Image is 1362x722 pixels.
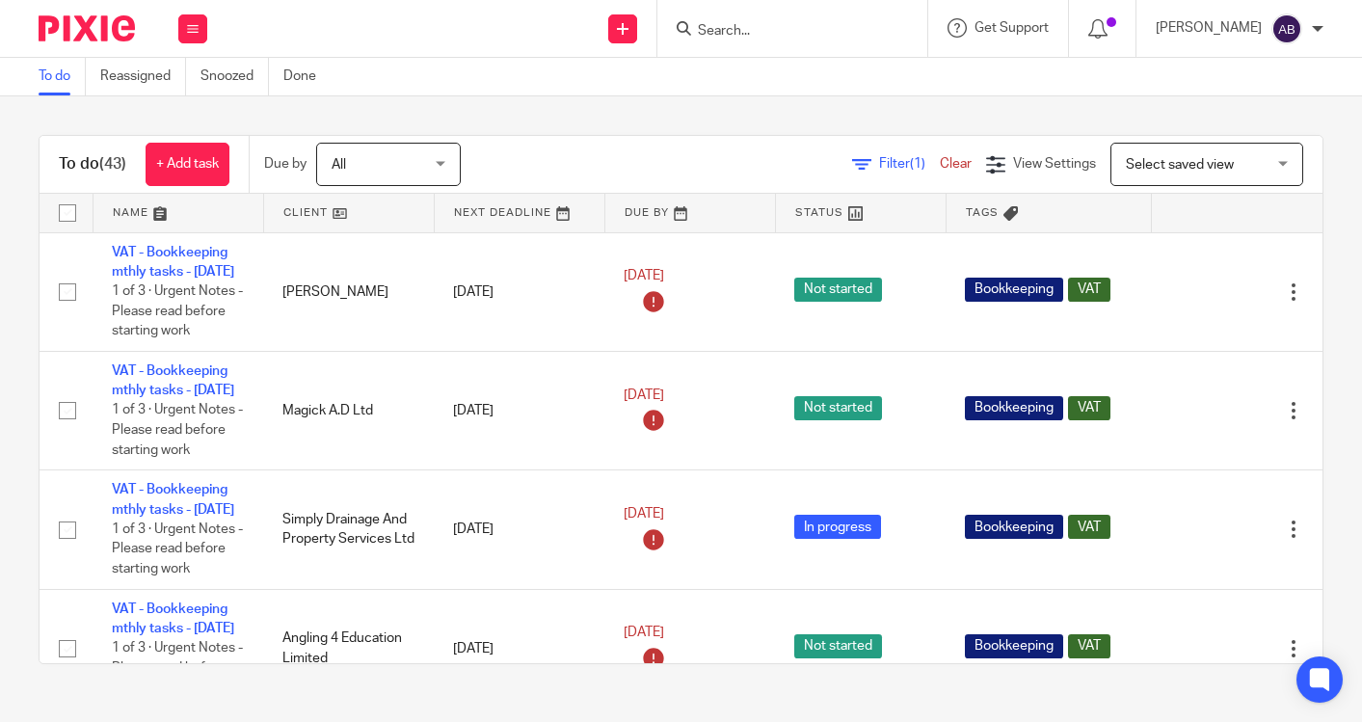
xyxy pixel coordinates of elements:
a: + Add task [146,143,229,186]
span: Not started [794,396,882,420]
td: Magick A.D Ltd [263,351,434,469]
span: Bookkeeping [965,515,1063,539]
span: [DATE] [624,388,664,402]
a: To do [39,58,86,95]
a: Snoozed [200,58,269,95]
span: VAT [1068,634,1110,658]
td: [DATE] [434,351,604,469]
span: [DATE] [624,507,664,521]
span: 1 of 3 · Urgent Notes - Please read before starting work [112,522,243,575]
a: Clear [940,157,972,171]
p: [PERSON_NAME] [1156,18,1262,38]
a: VAT - Bookkeeping mthly tasks - [DATE] [112,364,234,397]
span: VAT [1068,515,1110,539]
span: Bookkeeping [965,634,1063,658]
span: All [332,158,346,172]
span: Select saved view [1126,158,1234,172]
img: svg%3E [1271,13,1302,44]
span: In progress [794,515,881,539]
td: [PERSON_NAME] [263,232,434,351]
a: Done [283,58,331,95]
h1: To do [59,154,126,174]
td: Angling 4 Education Limited [263,589,434,708]
td: [DATE] [434,232,604,351]
a: Reassigned [100,58,186,95]
span: View Settings [1013,157,1096,171]
span: 1 of 3 · Urgent Notes - Please read before starting work [112,284,243,337]
span: [DATE] [624,627,664,640]
span: Bookkeeping [965,278,1063,302]
td: [DATE] [434,470,604,589]
span: VAT [1068,278,1110,302]
span: Get Support [975,21,1049,35]
span: VAT [1068,396,1110,420]
span: Not started [794,634,882,658]
span: [DATE] [624,270,664,283]
span: (43) [99,156,126,172]
p: Due by [264,154,307,174]
td: Simply Drainage And Property Services Ltd [263,470,434,589]
span: 1 of 3 · Urgent Notes - Please read before starting work [112,641,243,694]
span: 1 of 3 · Urgent Notes - Please read before starting work [112,404,243,457]
span: Not started [794,278,882,302]
a: VAT - Bookkeeping mthly tasks - [DATE] [112,483,234,516]
span: Tags [966,207,999,218]
a: VAT - Bookkeeping mthly tasks - [DATE] [112,602,234,635]
span: Filter [879,157,940,171]
td: [DATE] [434,589,604,708]
img: Pixie [39,15,135,41]
span: Bookkeeping [965,396,1063,420]
input: Search [696,23,869,40]
a: VAT - Bookkeeping mthly tasks - [DATE] [112,246,234,279]
span: (1) [910,157,925,171]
